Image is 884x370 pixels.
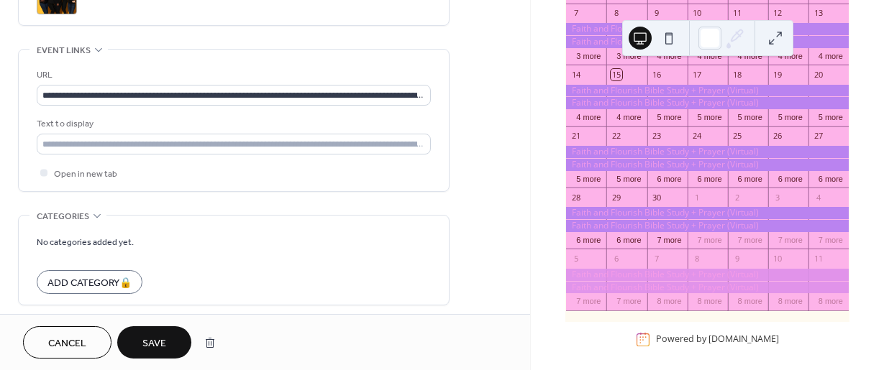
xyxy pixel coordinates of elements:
div: Text to display [37,116,428,131]
div: 4 [813,192,824,203]
button: 7 more [691,233,727,245]
div: 7 [652,253,662,264]
div: 8 [611,8,621,19]
button: 8 more [732,294,768,306]
div: 10 [773,253,783,264]
div: Faith and Flourish Bible Study + Prayer (Virtual) [566,207,849,219]
button: 7 more [570,294,606,306]
span: Categories [37,209,89,224]
div: Faith and Flourish Bible Study + Prayer (Virtual) [566,97,849,109]
div: 29 [611,192,621,203]
button: 6 more [570,233,606,245]
div: 11 [732,8,743,19]
div: Faith and Flourish Bible Study + Prayer (Virtual) [566,159,849,171]
button: 5 more [691,110,727,122]
button: 8 more [651,294,687,306]
button: 4 more [570,110,606,122]
button: 8 more [773,294,808,306]
button: 6 more [611,233,647,245]
button: 3 more [570,49,606,61]
div: 11 [813,253,824,264]
div: 3 [773,192,783,203]
span: Save [142,336,166,351]
button: 5 more [773,110,808,122]
button: 7 more [732,233,768,245]
div: 1 [692,192,703,203]
div: 2 [732,192,743,203]
div: 27 [813,131,824,142]
button: 7 more [813,233,849,245]
div: 25 [732,131,743,142]
div: Faith and Flourish Bible Study + Prayer (Virtual) [566,85,849,97]
button: 6 more [691,172,727,184]
button: 5 more [732,110,768,122]
div: 6 [611,253,621,264]
a: [DOMAIN_NAME] [708,333,779,346]
button: Cancel [23,326,111,359]
div: 16 [652,69,662,80]
button: 3 more [611,49,647,61]
div: 28 [570,192,581,203]
button: 4 more [611,110,647,122]
div: Faith and Flourish Bible Study + Prayer (Virtual) [566,282,849,294]
div: Faith and Flourish Bible Study + Prayer (Virtual) [566,220,849,232]
div: 17 [692,69,703,80]
div: 5 [570,253,581,264]
div: 23 [652,131,662,142]
div: 30 [652,192,662,203]
span: Open in new tab [54,167,117,182]
div: 24 [692,131,703,142]
div: 22 [611,131,621,142]
button: 7 more [651,233,687,245]
span: Cancel [48,336,86,351]
div: 13 [813,8,824,19]
div: 26 [773,131,783,142]
button: 6 more [732,172,768,184]
div: 20 [813,69,824,80]
div: 14 [570,69,581,80]
button: 5 more [813,110,849,122]
div: 15 [611,69,621,80]
span: Event links [37,43,91,58]
div: 8 [692,253,703,264]
div: Faith and Flourish Bible Study + Prayer (Virtual) [566,269,849,281]
div: 18 [732,69,743,80]
div: URL [37,68,428,83]
div: 7 [570,8,581,19]
button: 6 more [773,172,808,184]
span: No categories added yet. [37,235,134,250]
div: 19 [773,69,783,80]
button: 4 more [813,49,849,61]
div: 9 [652,8,662,19]
button: 6 more [813,172,849,184]
button: 7 more [773,233,808,245]
button: 5 more [611,172,647,184]
div: Powered by [656,333,779,346]
div: Faith and Flourish Bible Study + Prayer (Virtual) [566,23,849,35]
div: 12 [773,8,783,19]
button: 6 more [651,172,687,184]
button: 5 more [651,110,687,122]
button: 8 more [813,294,849,306]
div: 9 [732,253,743,264]
button: 7 more [611,294,647,306]
div: 10 [692,8,703,19]
div: Faith and Flourish Bible Study + Prayer (Virtual) [566,36,849,48]
div: Faith and Flourish Bible Study + Prayer (Virtual) [566,146,849,158]
div: 21 [570,131,581,142]
button: 5 more [570,172,606,184]
button: Save [117,326,191,359]
button: 8 more [691,294,727,306]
